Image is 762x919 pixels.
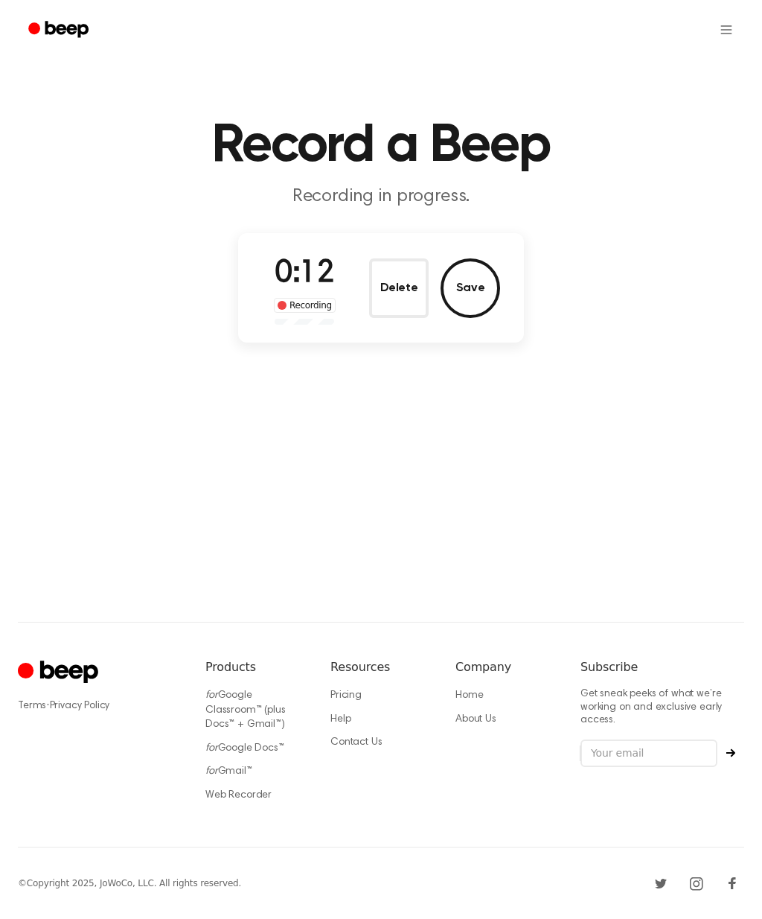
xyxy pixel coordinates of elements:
[330,737,382,748] a: Contact Us
[18,701,46,711] a: Terms
[18,699,182,713] div: ·
[455,658,557,676] h6: Company
[50,701,110,711] a: Privacy Policy
[685,871,708,895] a: Instagram
[455,714,496,725] a: About Us
[205,790,272,801] a: Web Recorder
[205,690,218,701] i: for
[18,658,102,687] a: Cruip
[18,877,241,890] div: © Copyright 2025, JoWoCo, LLC. All rights reserved.
[205,766,218,777] i: for
[717,748,744,757] button: Subscribe
[205,658,307,676] h6: Products
[205,743,218,754] i: for
[720,871,744,895] a: Facebook
[441,258,500,318] button: Save Audio Record
[330,690,362,701] a: Pricing
[330,658,432,676] h6: Resources
[95,185,667,209] p: Recording in progress.
[580,740,717,768] input: Your email
[369,258,429,318] button: Delete Audio Record
[649,871,673,895] a: Twitter
[205,690,285,730] a: forGoogle Classroom™ (plus Docs™ + Gmail™)
[708,12,744,48] button: Open menu
[18,119,744,173] h1: Record a Beep
[205,743,284,754] a: forGoogle Docs™
[330,714,350,725] a: Help
[580,658,744,676] h6: Subscribe
[275,258,334,290] span: 0:12
[580,688,744,728] p: Get sneak peeks of what we’re working on and exclusive early access.
[18,16,102,45] a: Beep
[455,690,483,701] a: Home
[205,766,252,777] a: forGmail™
[274,298,336,313] div: Recording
